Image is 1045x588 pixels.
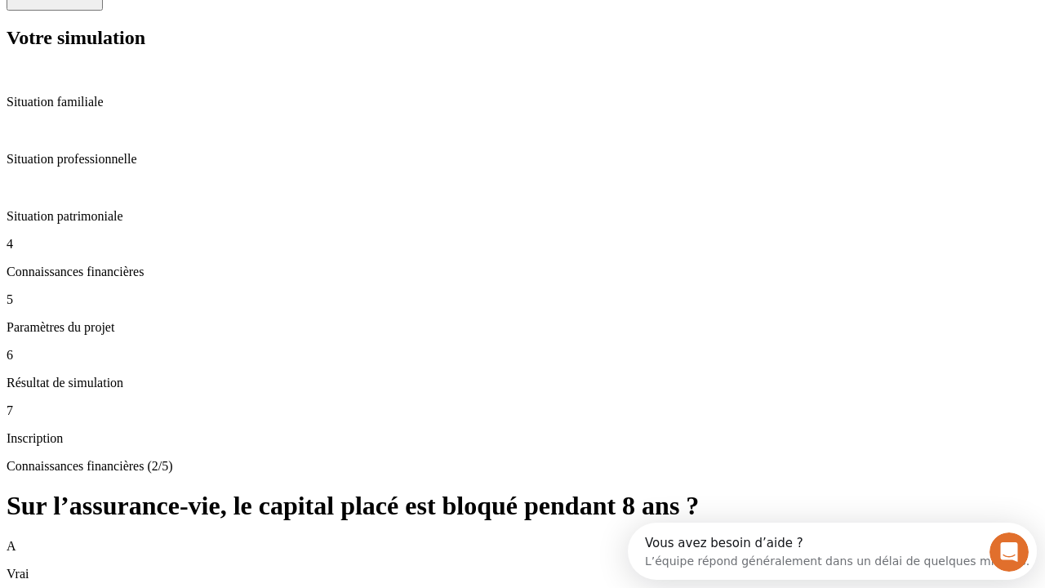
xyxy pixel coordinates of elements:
[7,348,1038,363] p: 6
[7,152,1038,167] p: Situation professionnelle
[7,567,1038,581] p: Vrai
[7,376,1038,390] p: Résultat de simulation
[7,265,1038,279] p: Connaissances financières
[7,403,1038,418] p: 7
[7,431,1038,446] p: Inscription
[7,7,450,51] div: Ouvrir le Messenger Intercom
[989,532,1029,572] iframe: Intercom live chat
[7,95,1038,109] p: Situation familiale
[17,27,402,44] div: L’équipe répond généralement dans un délai de quelques minutes.
[628,523,1037,580] iframe: Intercom live chat discovery launcher
[7,237,1038,252] p: 4
[7,491,1038,521] h1: Sur l’assurance-vie, le capital placé est bloqué pendant 8 ans ?
[17,14,402,27] div: Vous avez besoin d’aide ?
[7,539,1038,554] p: A
[7,320,1038,335] p: Paramètres du projet
[7,209,1038,224] p: Situation patrimoniale
[7,292,1038,307] p: 5
[7,459,1038,474] p: Connaissances financières (2/5)
[7,27,1038,49] h2: Votre simulation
